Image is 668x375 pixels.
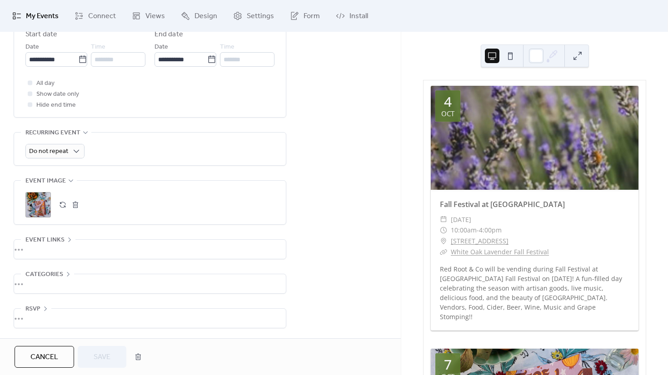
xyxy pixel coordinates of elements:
[440,236,447,247] div: ​
[247,11,274,22] span: Settings
[91,42,105,53] span: Time
[25,29,57,40] div: Start date
[26,11,59,22] span: My Events
[349,11,368,22] span: Install
[451,214,471,225] span: [DATE]
[25,176,66,187] span: Event image
[440,199,565,209] a: Fall Festival at [GEOGRAPHIC_DATA]
[25,269,63,280] span: Categories
[14,240,286,259] div: •••
[36,89,79,100] span: Show date only
[440,214,447,225] div: ​
[451,247,549,256] a: White Oak Lavender Fall Festival
[36,100,76,111] span: Hide end time
[226,4,281,28] a: Settings
[451,236,508,247] a: [STREET_ADDRESS]
[25,128,80,138] span: Recurring event
[441,110,454,117] div: Oct
[444,358,452,371] div: 7
[155,42,168,53] span: Date
[5,4,65,28] a: My Events
[440,225,447,236] div: ​
[125,4,172,28] a: Views
[155,29,183,40] div: End date
[14,274,286,293] div: •••
[194,11,217,22] span: Design
[25,192,51,217] div: ;
[14,309,286,328] div: •••
[174,4,224,28] a: Design
[283,4,327,28] a: Form
[479,225,502,236] span: 4:00pm
[145,11,165,22] span: Views
[304,11,320,22] span: Form
[25,42,39,53] span: Date
[68,4,123,28] a: Connect
[15,346,74,368] button: Cancel
[29,145,68,158] span: Do not repeat
[440,247,447,257] div: ​
[431,264,638,321] div: Red Root & Co will be vending during Fall Festival at [GEOGRAPHIC_DATA] Fall Festival on [DATE]! ...
[477,225,479,236] span: -
[220,42,234,53] span: Time
[444,95,452,109] div: 4
[30,352,58,363] span: Cancel
[329,4,375,28] a: Install
[88,11,116,22] span: Connect
[25,304,40,315] span: RSVP
[25,235,65,246] span: Event links
[36,78,55,89] span: All day
[451,225,477,236] span: 10:00am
